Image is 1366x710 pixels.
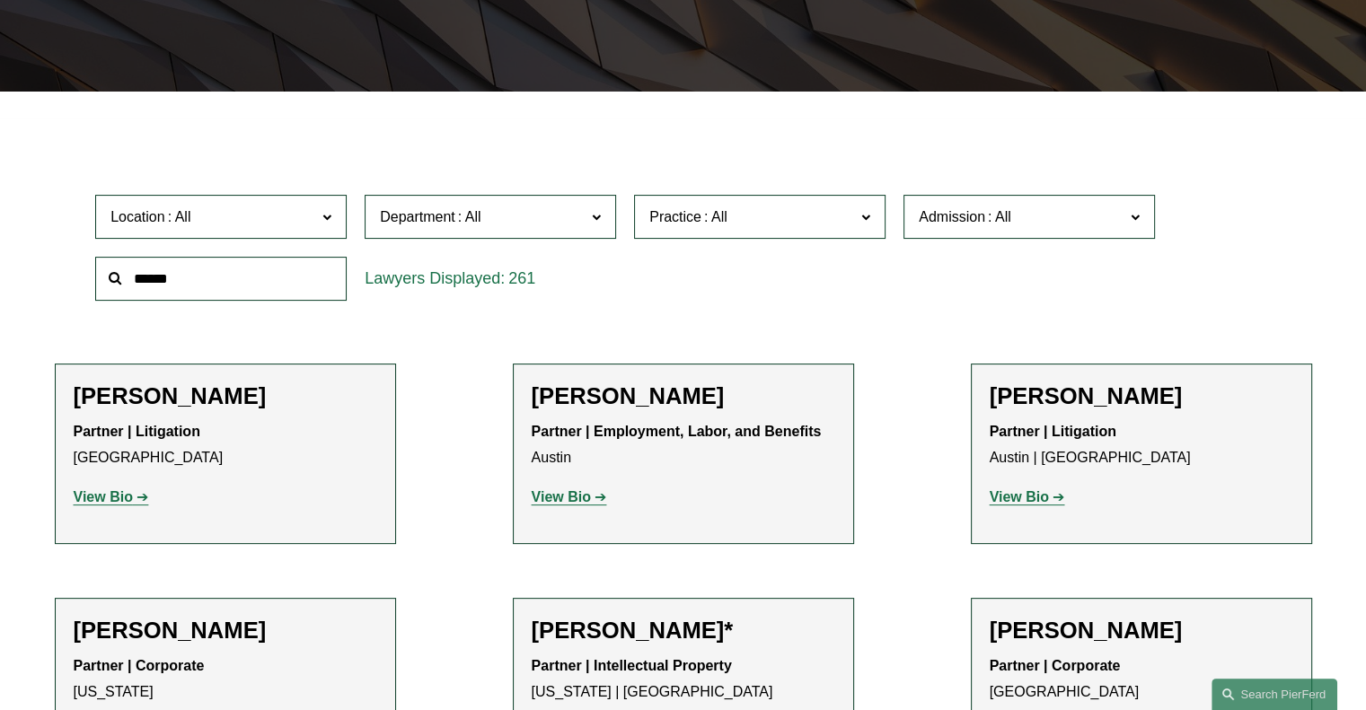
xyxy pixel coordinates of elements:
[990,489,1049,504] strong: View Bio
[990,658,1121,673] strong: Partner | Corporate
[380,209,455,224] span: Department
[110,209,165,224] span: Location
[1212,679,1337,710] a: Search this site
[532,424,822,439] strong: Partner | Employment, Labor, and Benefits
[74,617,377,644] h2: [PERSON_NAME]
[990,653,1293,706] p: [GEOGRAPHIC_DATA]
[74,653,377,706] p: [US_STATE]
[74,419,377,471] p: [GEOGRAPHIC_DATA]
[990,617,1293,644] h2: [PERSON_NAME]
[532,489,591,504] strong: View Bio
[74,658,205,673] strong: Partner | Corporate
[74,424,200,439] strong: Partner | Litigation
[532,617,835,644] h2: [PERSON_NAME]*
[990,489,1065,504] a: View Bio
[532,653,835,706] p: [US_STATE] | [GEOGRAPHIC_DATA]
[532,382,835,410] h2: [PERSON_NAME]
[990,419,1293,471] p: Austin | [GEOGRAPHIC_DATA]
[919,209,985,224] span: Admission
[532,419,835,471] p: Austin
[74,382,377,410] h2: [PERSON_NAME]
[990,424,1116,439] strong: Partner | Litigation
[508,269,535,287] span: 261
[74,489,149,504] a: View Bio
[990,382,1293,410] h2: [PERSON_NAME]
[532,658,732,673] strong: Partner | Intellectual Property
[532,489,607,504] a: View Bio
[74,489,133,504] strong: View Bio
[649,209,701,224] span: Practice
